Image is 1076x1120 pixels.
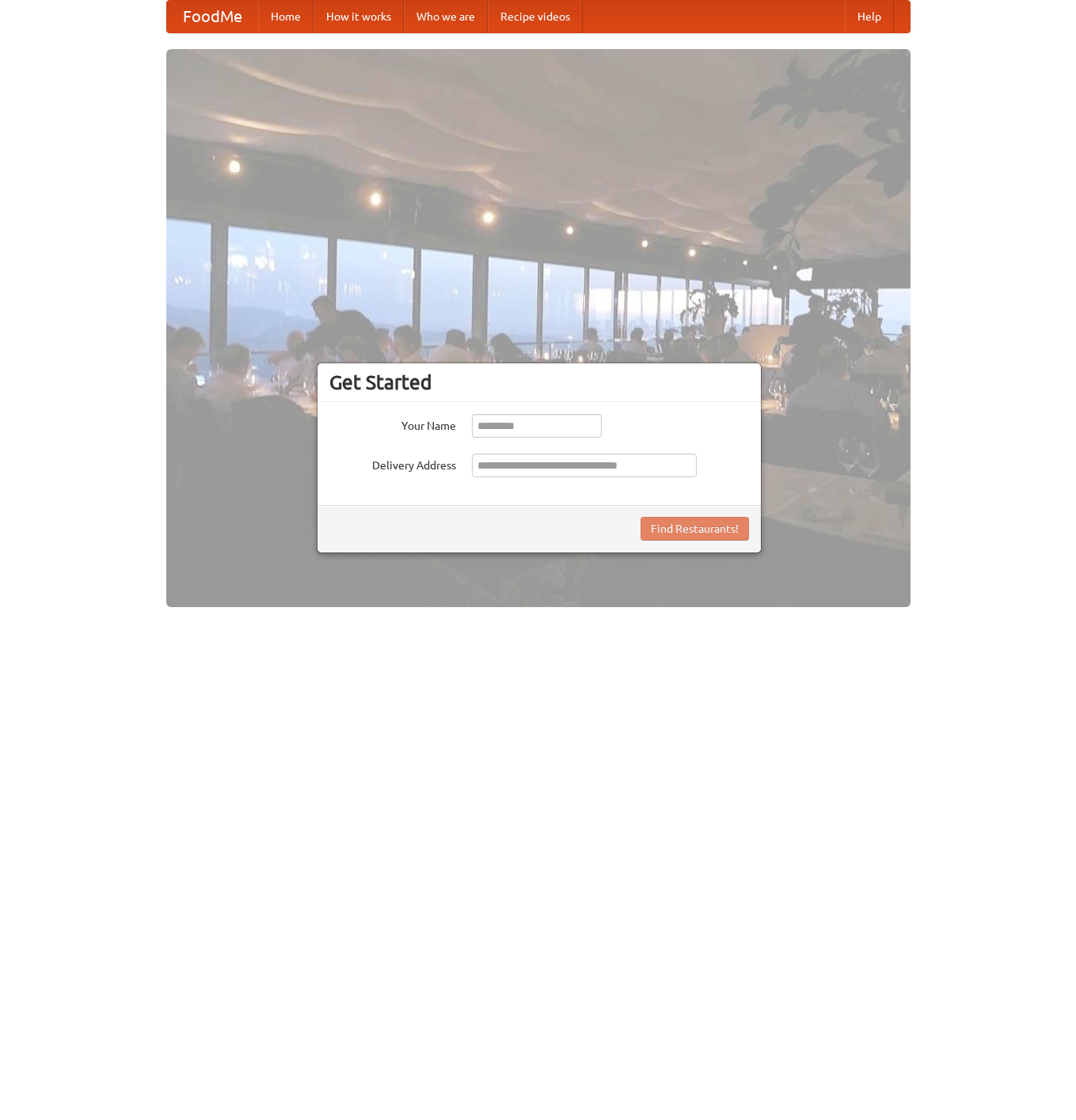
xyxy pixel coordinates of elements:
[404,1,488,32] a: Who we are
[258,1,314,32] a: Home
[329,454,456,473] label: Delivery Address
[329,414,456,434] label: Your Name
[845,1,894,32] a: Help
[641,517,749,541] button: Find Restaurants!
[488,1,583,32] a: Recipe videos
[314,1,404,32] a: How it works
[167,1,258,32] a: FoodMe
[329,370,749,394] h3: Get Started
